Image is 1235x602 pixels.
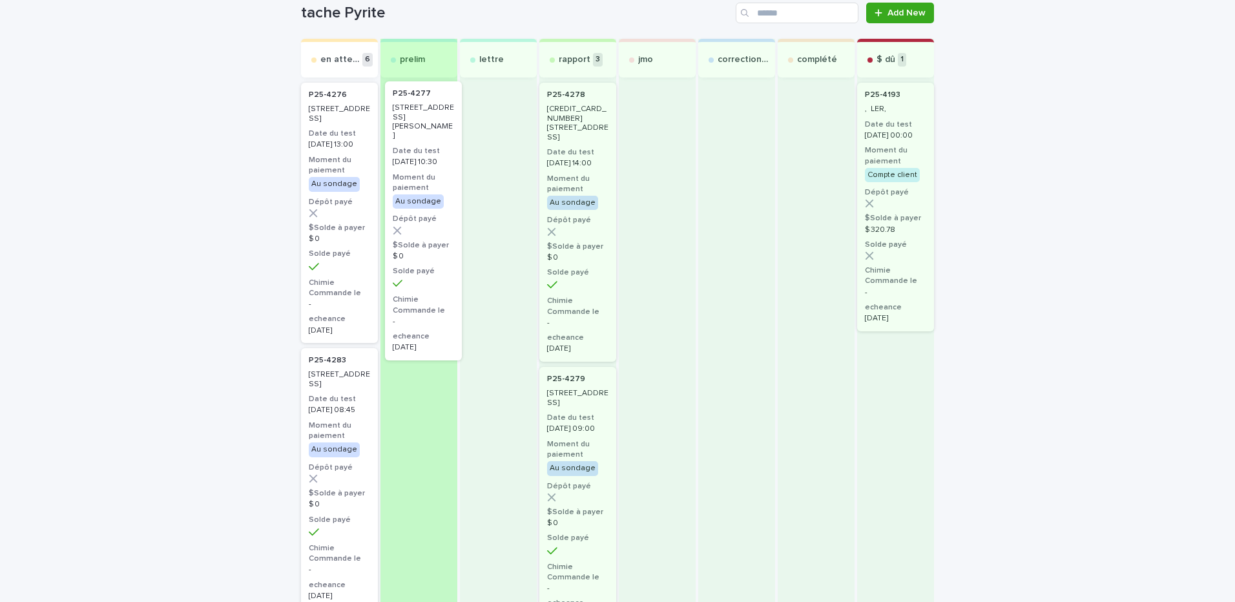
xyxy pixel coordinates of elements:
[320,54,360,65] p: en attente
[301,4,731,23] h1: tache Pyrite
[866,3,934,23] a: Add New
[887,8,926,17] span: Add New
[362,53,373,67] p: 6
[736,3,858,23] input: Search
